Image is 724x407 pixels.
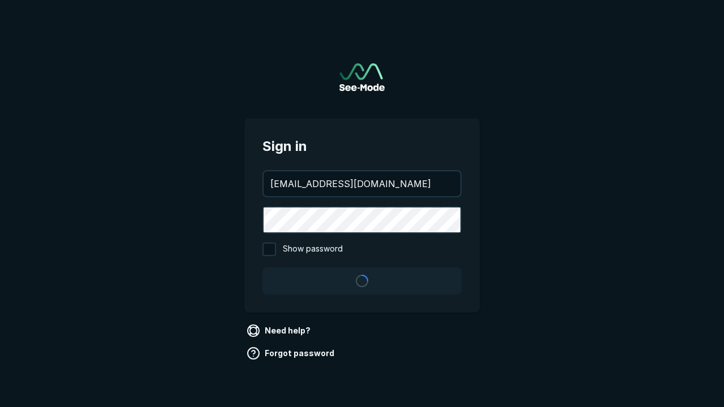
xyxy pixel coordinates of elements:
a: Need help? [244,322,315,340]
a: Go to sign in [339,63,385,91]
span: Show password [283,243,343,256]
a: Forgot password [244,344,339,362]
input: your@email.com [264,171,460,196]
img: See-Mode Logo [339,63,385,91]
span: Sign in [262,136,462,157]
